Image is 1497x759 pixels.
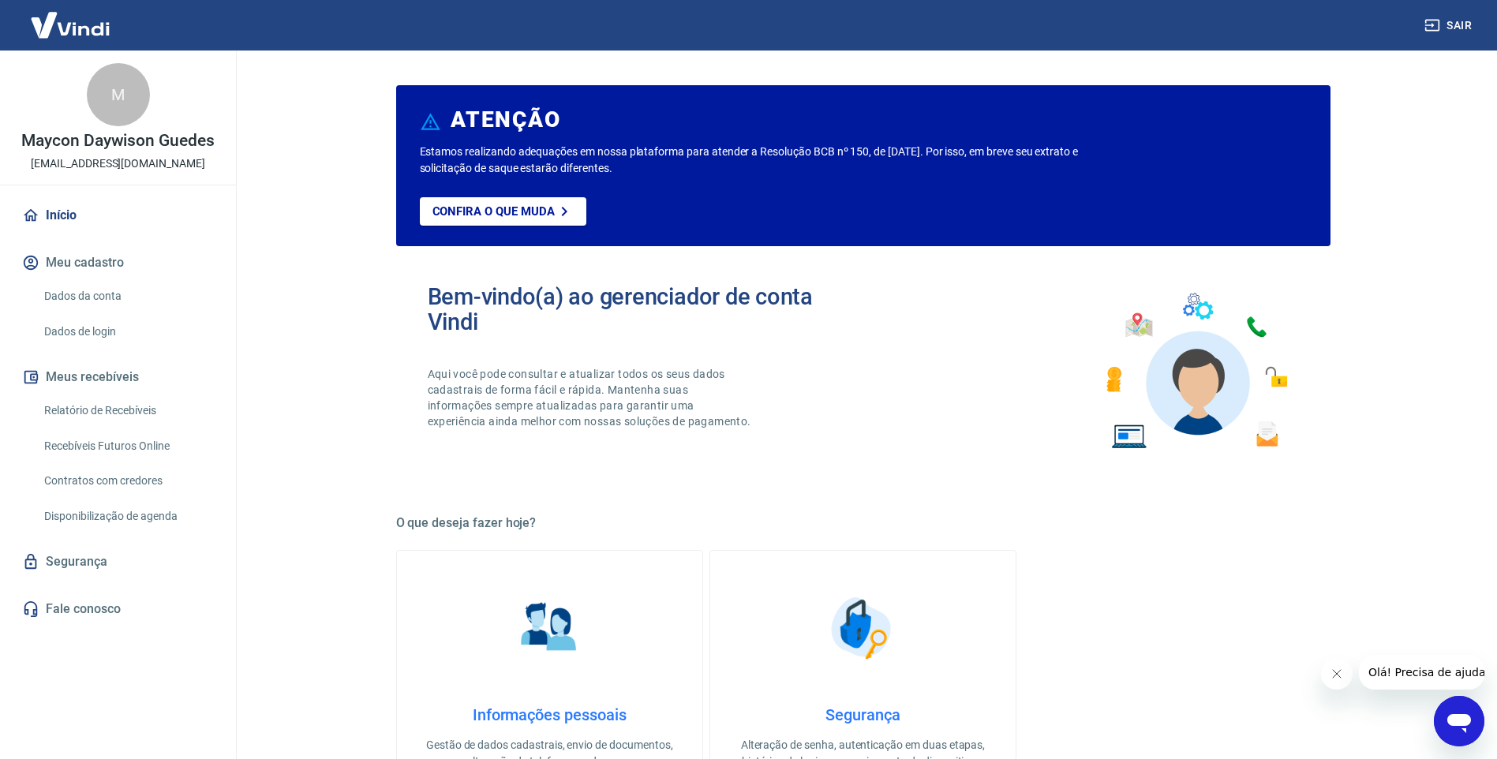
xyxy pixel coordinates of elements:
[428,366,754,429] p: Aqui você pode consultar e atualizar todos os seus dados cadastrais de forma fácil e rápida. Mant...
[451,112,560,128] h6: ATENÇÃO
[510,589,589,667] img: Informações pessoais
[422,705,677,724] h4: Informações pessoais
[19,198,217,233] a: Início
[38,465,217,497] a: Contratos com credores
[1359,655,1484,690] iframe: Mensagem da empresa
[38,500,217,533] a: Disponibilização de agenda
[420,144,1129,177] p: Estamos realizando adequações em nossa plataforma para atender a Resolução BCB nº 150, de [DATE]....
[38,430,217,462] a: Recebíveis Futuros Online
[823,589,902,667] img: Segurança
[1434,696,1484,746] iframe: Botão para abrir a janela de mensagens
[420,197,586,226] a: Confira o que muda
[31,155,205,172] p: [EMAIL_ADDRESS][DOMAIN_NAME]
[9,11,133,24] span: Olá! Precisa de ajuda?
[21,133,215,149] p: Maycon Daywison Guedes
[19,544,217,579] a: Segurança
[396,515,1330,531] h5: O que deseja fazer hoje?
[38,316,217,348] a: Dados de login
[19,1,122,49] img: Vindi
[1321,658,1353,690] iframe: Fechar mensagem
[428,284,863,335] h2: Bem-vindo(a) ao gerenciador de conta Vindi
[432,204,555,219] p: Confira o que muda
[19,360,217,394] button: Meus recebíveis
[87,63,150,126] div: M
[19,245,217,280] button: Meu cadastro
[38,280,217,312] a: Dados da conta
[1092,284,1299,458] img: Imagem de um avatar masculino com diversos icones exemplificando as funcionalidades do gerenciado...
[1421,11,1478,40] button: Sair
[38,394,217,427] a: Relatório de Recebíveis
[735,705,990,724] h4: Segurança
[19,592,217,626] a: Fale conosco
